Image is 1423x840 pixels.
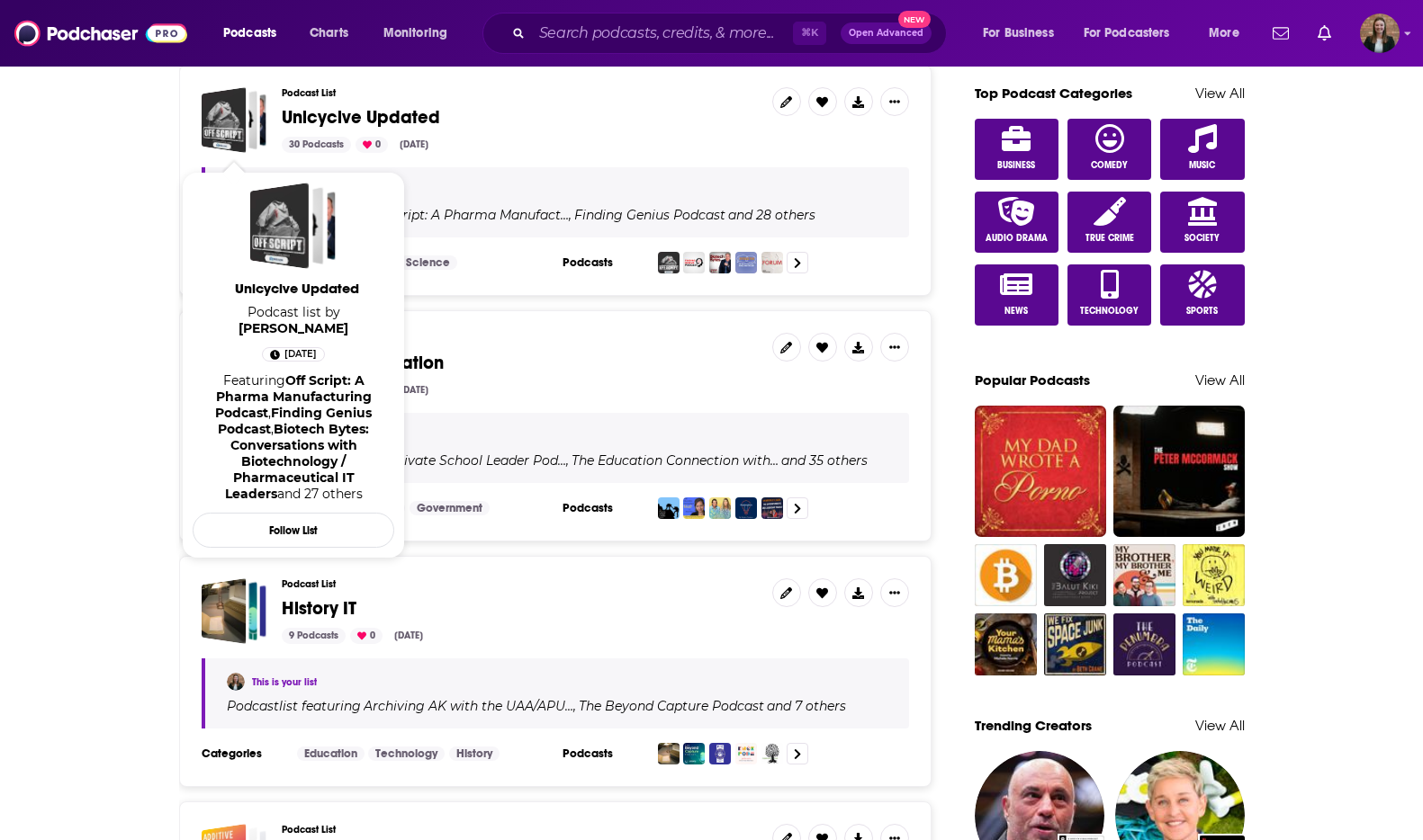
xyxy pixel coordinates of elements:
[761,252,783,273] img: Forum
[880,333,909,362] button: Show More Button
[410,501,490,515] a: Government
[392,382,436,398] div: [DATE]
[573,698,576,714] span: ,
[239,320,348,336] a: Katie Burns
[200,372,387,502] div: Featuring and 27 others
[563,501,644,515] h3: Podcasts
[574,208,725,222] h4: Finding Genius Podcast
[268,405,271,421] span: ,
[364,453,566,468] h4: The Private School Leader Pod…
[975,544,1037,606] img: Daily Bitcoin Podcast
[227,207,887,223] div: Podcast list featuring
[202,746,283,761] h3: Categories
[284,345,317,363] span: [DATE]
[282,599,356,619] a: History IT
[282,333,758,344] h3: Podcast List
[563,255,644,270] h3: Podcasts
[975,264,1059,326] a: News
[1160,264,1245,326] a: Sports
[350,628,383,644] div: 0
[14,16,187,50] img: Podchaser - Follow, Share and Rate Podcasts
[1265,18,1296,49] a: Show notifications dropdown
[282,106,440,129] span: Unicycive Updated
[975,717,1092,734] a: Trending Creators
[975,613,1037,675] img: Your Mama’s Kitchen
[579,699,764,713] h4: The Beyond Capture Podcast
[1160,119,1245,180] a: Music
[997,160,1035,171] span: Business
[1360,13,1400,53] button: Show profile menu
[983,21,1054,46] span: For Business
[970,19,1076,48] button: open menu
[271,421,274,437] span: ,
[310,21,348,46] span: Charts
[975,406,1106,537] img: My Dad Wrote A Porno
[1084,21,1170,46] span: For Podcasters
[1044,544,1106,606] img: The Balut Kiki Project
[1160,192,1245,253] a: Society
[227,673,245,691] img: Katie Burns
[202,578,267,644] a: History IT
[658,252,680,273] img: Off Script: A Pharma Manufacturing Podcast
[387,628,430,644] div: [DATE]
[1360,13,1400,53] img: User Profile
[1091,160,1128,171] span: Comedy
[1360,13,1400,53] span: Logged in as k_burns
[297,746,365,761] a: Education
[1004,306,1028,317] span: News
[282,597,356,620] span: History IT
[975,371,1090,389] a: Popular Podcasts
[361,453,566,468] a: The Private School Leader Pod…
[898,11,931,28] span: New
[1195,371,1245,389] a: View All
[368,746,445,761] a: Technology
[356,137,388,153] div: 0
[449,746,500,761] a: History
[1184,233,1220,244] span: Society
[735,252,757,273] img: Intersection of Biotechnology, Ethics, and the Law
[1183,613,1245,675] img: The Daily
[1044,613,1106,675] img: We Fix Space Junk
[569,207,572,223] span: ,
[709,252,731,273] img: Biotech Bytes: Conversations with Biotechnology / Pharmaceutical IT Leaders
[1067,264,1152,326] a: Technology
[1067,119,1152,180] a: Comedy
[223,21,276,46] span: Podcasts
[282,87,758,99] h3: Podcast List
[563,746,644,761] h3: Podcasts
[1189,160,1215,171] span: Music
[500,13,964,54] div: Search podcasts, credits, & more...
[849,29,923,38] span: Open Advanced
[1067,192,1152,253] a: True Crime
[298,19,359,48] a: Charts
[532,19,793,48] input: Search podcasts, credits, & more...
[761,497,783,519] img: An Imperfect Leader: The Superintendents and Leadership Podcast
[211,19,300,48] button: open menu
[371,19,471,48] button: open menu
[361,699,573,713] a: Archiving AK with the UAA/APU…
[282,578,758,590] h3: Podcast List
[986,233,1048,244] span: Audio Drama
[841,22,932,44] button: Open AdvancedNew
[658,743,680,764] img: Archiving AK with the UAA/APU Archives
[1085,233,1134,244] span: True Crime
[1186,306,1218,317] span: Sports
[364,699,573,713] h4: Archiving AK with the UAA/APU…
[658,497,680,519] img: The Private School Leader Podcast
[781,452,868,469] p: and 35 others
[735,497,757,519] img: Illumination by Modern Campus
[569,453,779,468] a: The Education Connection with…
[975,85,1132,102] a: Top Podcast Categories
[202,87,267,153] a: Unicycive Updated
[282,108,440,128] a: Unicycive Updated
[399,255,457,270] a: Science
[1195,717,1245,734] a: View All
[1080,306,1139,317] span: Technology
[282,137,351,153] div: 30 Podcasts
[728,207,815,223] p: and 28 others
